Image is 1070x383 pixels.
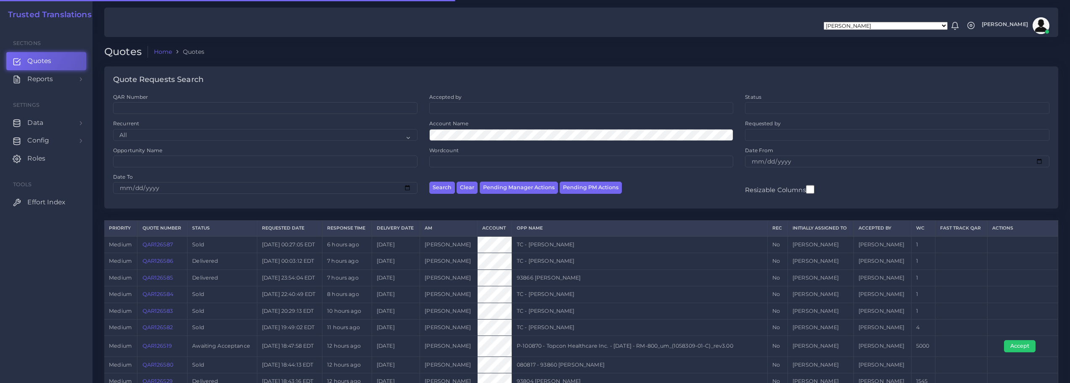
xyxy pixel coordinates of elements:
[109,241,132,248] span: medium
[787,357,853,373] td: [PERSON_NAME]
[322,221,372,236] th: Response Time
[372,221,420,236] th: Delivery Date
[768,236,788,253] td: No
[109,362,132,368] span: medium
[109,291,132,297] span: medium
[429,147,459,154] label: Wordcount
[420,319,478,335] td: [PERSON_NAME]
[188,286,257,303] td: Sold
[911,221,935,236] th: WC
[745,184,814,195] label: Resizable Columns
[512,357,767,373] td: 080817 - 93860 [PERSON_NAME]
[512,236,767,253] td: TC - [PERSON_NAME]
[512,269,767,286] td: 93866 [PERSON_NAME]
[987,221,1058,236] th: Actions
[188,319,257,335] td: Sold
[322,336,372,357] td: 12 hours ago
[109,343,132,349] span: medium
[257,221,322,236] th: Requested Date
[322,319,372,335] td: 11 hours ago
[512,286,767,303] td: TC - [PERSON_NAME]
[27,198,65,207] span: Effort Index
[787,319,853,335] td: [PERSON_NAME]
[420,253,478,269] td: [PERSON_NAME]
[188,236,257,253] td: Sold
[27,136,49,145] span: Config
[372,319,420,335] td: [DATE]
[188,336,257,357] td: Awaiting Acceptance
[13,102,40,108] span: Settings
[420,303,478,319] td: [PERSON_NAME]
[257,357,322,373] td: [DATE] 18:44:13 EDT
[787,303,853,319] td: [PERSON_NAME]
[853,336,911,357] td: [PERSON_NAME]
[27,56,51,66] span: Quotes
[257,269,322,286] td: [DATE] 23:54:04 EDT
[911,303,935,319] td: 1
[257,236,322,253] td: [DATE] 00:27:05 EDT
[6,132,86,149] a: Config
[512,336,767,357] td: P-100870 - Topcon Healthcare Inc. - [DATE] - RM-800_um_(1058309-01-C)_rev3.00
[6,70,86,88] a: Reports
[853,286,911,303] td: [PERSON_NAME]
[322,269,372,286] td: 7 hours ago
[143,241,173,248] a: QAR126587
[768,269,788,286] td: No
[6,150,86,167] a: Roles
[745,93,761,100] label: Status
[188,303,257,319] td: Sold
[2,10,92,20] a: Trusted Translations
[512,221,767,236] th: Opp Name
[911,286,935,303] td: 1
[853,269,911,286] td: [PERSON_NAME]
[322,253,372,269] td: 7 hours ago
[429,182,455,194] button: Search
[420,336,478,357] td: [PERSON_NAME]
[787,269,853,286] td: [PERSON_NAME]
[143,308,173,314] a: QAR126583
[322,286,372,303] td: 8 hours ago
[1033,17,1049,34] img: avatar
[143,324,173,330] a: QAR126582
[257,336,322,357] td: [DATE] 18:47:58 EDT
[420,236,478,253] td: [PERSON_NAME]
[420,269,478,286] td: [PERSON_NAME]
[512,319,767,335] td: TC - [PERSON_NAME]
[6,193,86,211] a: Effort Index
[982,22,1028,27] span: [PERSON_NAME]
[27,154,45,163] span: Roles
[512,253,767,269] td: TC - [PERSON_NAME]
[372,253,420,269] td: [DATE]
[853,253,911,269] td: [PERSON_NAME]
[480,182,558,194] button: Pending Manager Actions
[143,291,173,297] a: QAR126584
[372,336,420,357] td: [DATE]
[188,221,257,236] th: Status
[372,357,420,373] td: [DATE]
[143,343,172,349] a: QAR126519
[935,221,988,236] th: Fast Track QAR
[143,275,173,281] a: QAR126585
[768,286,788,303] td: No
[768,319,788,335] td: No
[372,269,420,286] td: [DATE]
[768,303,788,319] td: No
[13,181,32,188] span: Tools
[853,221,911,236] th: Accepted by
[6,52,86,70] a: Quotes
[113,93,148,100] label: QAR Number
[322,236,372,253] td: 6 hours ago
[257,253,322,269] td: [DATE] 00:03:12 EDT
[745,120,781,127] label: Requested by
[787,253,853,269] td: [PERSON_NAME]
[188,253,257,269] td: Delivered
[853,319,911,335] td: [PERSON_NAME]
[322,357,372,373] td: 12 hours ago
[512,303,767,319] td: TC - [PERSON_NAME]
[768,336,788,357] td: No
[113,75,203,85] h4: Quote Requests Search
[27,74,53,84] span: Reports
[109,308,132,314] span: medium
[257,319,322,335] td: [DATE] 19:49:02 EDT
